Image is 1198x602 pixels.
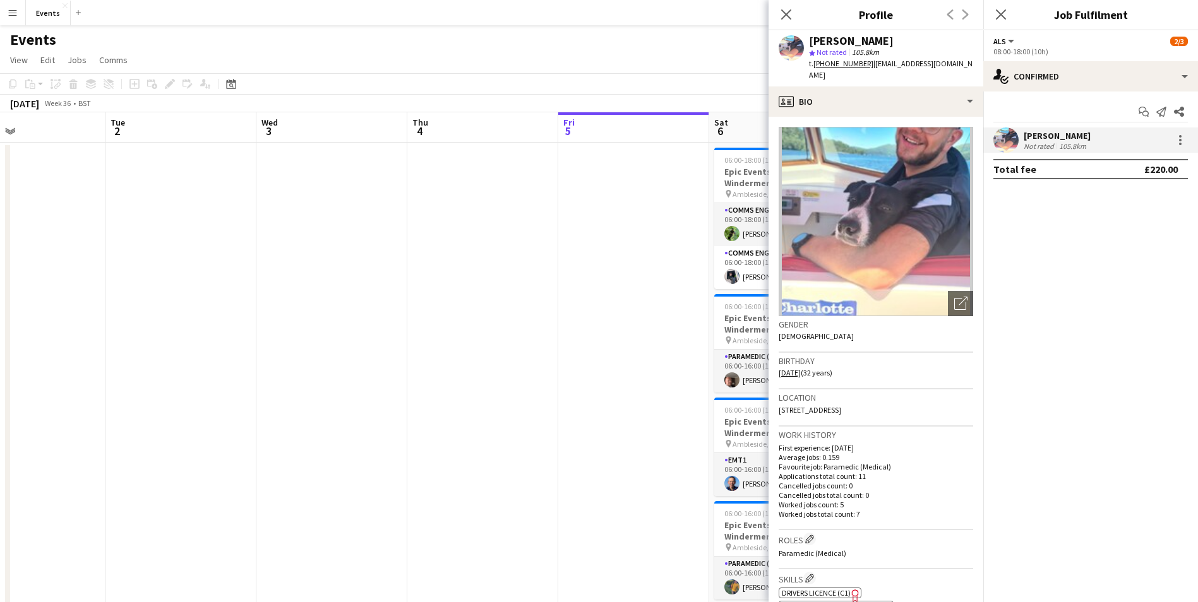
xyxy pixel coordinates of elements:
[779,355,973,367] h3: Birthday
[714,148,856,289] app-job-card: 06:00-18:00 (12h)2/2Epic Events - Chill Swim Windermere Comms Ambleside, [GEOGRAPHIC_DATA]2 Roles...
[993,37,1006,46] span: ALS
[779,481,973,490] p: Cancelled jobs count: 0
[10,30,56,49] h1: Events
[260,124,278,138] span: 3
[817,47,847,57] span: Not rated
[714,246,856,289] app-card-role: Comms Engineer1/106:00-18:00 (12h)[PERSON_NAME]
[993,163,1036,175] div: Total fee
[412,117,428,128] span: Thu
[714,453,856,496] app-card-role: EMT11/106:00-16:00 (10h)[PERSON_NAME] Doctor
[714,501,856,599] app-job-card: 06:00-16:00 (10h)1/1Epic Events - Chill Swim Windermere Vehicle 3 Ambleside, [PERSON_NAME][GEOGRA...
[724,155,779,165] span: 06:00-18:00 (12h)
[809,59,873,68] span: t.
[809,35,894,47] div: [PERSON_NAME]
[779,405,841,415] span: [STREET_ADDRESS]
[63,52,92,68] a: Jobs
[809,59,973,80] span: | [EMAIL_ADDRESS][DOMAIN_NAME]
[109,124,125,138] span: 2
[733,189,824,199] span: Ambleside, [GEOGRAPHIC_DATA]
[35,52,60,68] a: Edit
[983,61,1198,91] div: Confirmed
[779,452,973,462] p: Average jobs: 0.159
[733,336,827,345] span: Ambleside, [PERSON_NAME][GEOGRAPHIC_DATA]
[779,368,832,377] span: (32 years)
[779,429,973,440] h3: Work history
[94,52,133,68] a: Comms
[733,543,827,552] span: Ambleside, [PERSON_NAME][GEOGRAPHIC_DATA]
[779,462,973,471] p: Favourite job: Paramedic (Medical)
[1024,130,1091,141] div: [PERSON_NAME]
[261,117,278,128] span: Wed
[779,548,846,558] span: Paramedic (Medical)
[769,6,983,23] h3: Profile
[714,350,856,392] app-card-role: Paramedic (Medical)1/106:00-16:00 (10h)[PERSON_NAME]
[1170,37,1188,46] span: 2/3
[111,117,125,128] span: Tue
[779,392,973,403] h3: Location
[410,124,428,138] span: 4
[779,572,973,585] h3: Skills
[724,302,779,311] span: 06:00-16:00 (10h)
[714,398,856,496] app-job-card: 06:00-16:00 (10h)1/1Epic Events - Chill Swim Windermere Vehicle 2 Ambleside, [PERSON_NAME][GEOGRA...
[42,98,73,108] span: Week 36
[733,439,827,449] span: Ambleside, [PERSON_NAME][GEOGRAPHIC_DATA]
[714,203,856,246] app-card-role: Comms Engineer1/106:00-18:00 (12h)[PERSON_NAME]
[779,127,973,316] img: Crew avatar or photo
[993,37,1016,46] button: ALS
[99,54,128,66] span: Comms
[10,54,28,66] span: View
[714,166,856,189] h3: Epic Events - Chill Swim Windermere Comms
[948,291,973,316] div: Open photos pop-in
[983,6,1198,23] h3: Job Fulfilment
[1024,141,1057,151] div: Not rated
[779,319,973,330] h3: Gender
[561,124,575,138] span: 5
[782,588,851,598] span: Drivers Licence (C1)
[563,117,575,128] span: Fri
[779,490,973,500] p: Cancelled jobs total count: 0
[714,416,856,439] h3: Epic Events - Chill Swim Windermere Vehicle 2
[1057,141,1089,151] div: 105.8km
[714,294,856,392] app-job-card: 06:00-16:00 (10h)1/1Epic Events - Chill Swim Windermere Vehicle 1 Ambleside, [PERSON_NAME][GEOGRA...
[813,59,873,68] tcxspan: Call +447908029501 via 3CX
[779,368,801,377] tcxspan: Call 23-02-1993 via 3CX
[714,117,728,128] span: Sat
[712,124,728,138] span: 6
[1144,163,1178,175] div: £220.00
[779,533,973,546] h3: Roles
[10,97,39,110] div: [DATE]
[78,98,91,108] div: BST
[779,509,973,519] p: Worked jobs total count: 7
[5,52,33,68] a: View
[779,500,973,509] p: Worked jobs count: 5
[724,509,779,518] span: 06:00-16:00 (10h)
[779,331,854,341] span: [DEMOGRAPHIC_DATA]
[849,47,882,57] span: 105.8km
[779,443,973,452] p: First experience: [DATE]
[779,471,973,481] p: Applications total count: 11
[714,312,856,335] h3: Epic Events - Chill Swim Windermere Vehicle 1
[714,519,856,542] h3: Epic Events - Chill Swim Windermere Vehicle 3
[714,557,856,599] app-card-role: Paramedic (Medical)1/106:00-16:00 (10h)[PERSON_NAME]
[769,86,983,117] div: Bio
[40,54,55,66] span: Edit
[68,54,87,66] span: Jobs
[724,405,779,415] span: 06:00-16:00 (10h)
[993,47,1188,56] div: 08:00-18:00 (10h)
[26,1,71,25] button: Events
